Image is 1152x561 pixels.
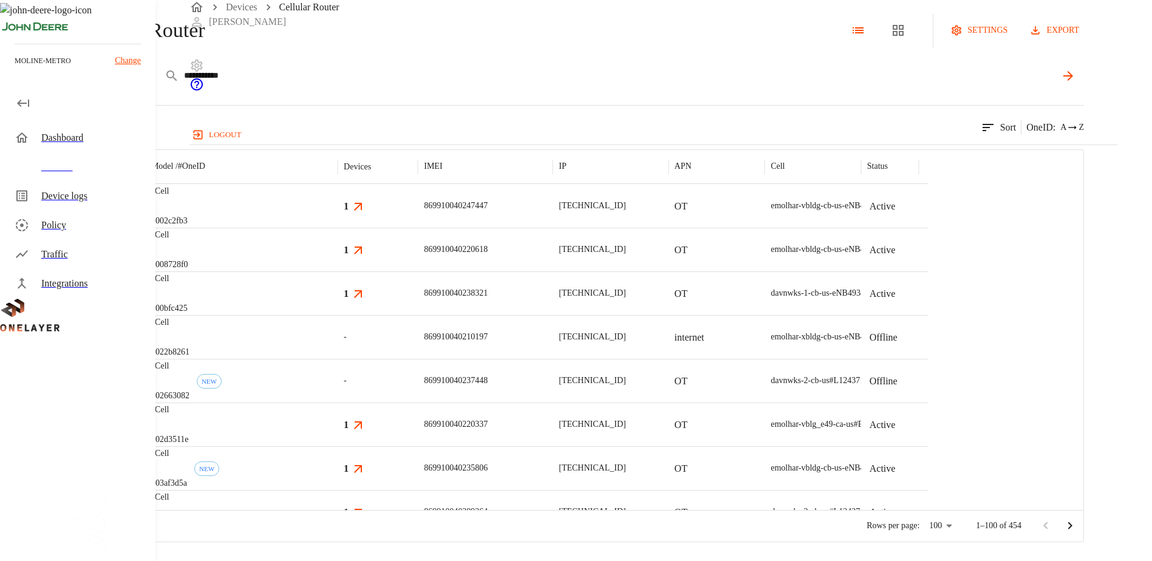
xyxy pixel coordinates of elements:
p: [TECHNICAL_ID] [559,506,625,518]
p: internet [675,330,704,345]
span: Support Portal [189,83,204,93]
p: Active [870,287,896,301]
p: [TECHNICAL_ID] [559,200,625,212]
p: #02663082 [151,390,189,402]
p: 869910040237448 [424,375,488,387]
p: OT [675,199,687,214]
span: emolhar-vbldg-cb-us-eNB493830 [771,245,885,254]
p: OT [675,461,687,476]
p: 1–100 of 454 [976,520,1021,532]
a: Devices [226,2,257,12]
p: Active [870,418,896,432]
h3: 1 [344,418,349,432]
span: NEW [197,378,221,385]
h3: 1 [344,199,349,213]
p: Offline [870,374,898,389]
span: emolhar-vbldg-cb-us-eNB493830 [771,463,885,472]
p: OT [675,243,687,257]
p: eCell [151,491,189,503]
p: eCell [151,360,189,372]
span: emolhar-vbldg-cb-us-eNB493830 [771,201,885,210]
p: eCell [151,404,189,416]
p: OT [675,418,687,432]
span: - [344,375,347,387]
div: emolhar-vbldg-cb-us-eNB493830 #DH240725611::NOKIA::ASIB [771,462,997,474]
p: 869910040235806 [424,462,488,474]
p: [TECHNICAL_ID] [559,418,625,430]
p: eCell [151,185,188,197]
div: Devices [344,162,371,172]
span: davnwks-1-cb-us-eNB493850 [771,288,873,297]
p: IP [559,160,566,172]
button: logout [189,125,246,144]
p: Active [870,199,896,214]
p: eCell [151,229,188,241]
span: - [344,331,347,343]
p: Offline [870,330,898,345]
p: eCell [151,273,188,285]
span: emolhar-vblg_e49-ca-us [771,420,854,429]
span: # OneID [178,161,205,171]
span: emolhar-xbldg-cb-us-eNB493831 [771,332,885,341]
p: Active [870,505,896,520]
div: emolhar-xbldg-cb-us-eNB493831 #DH240725609::NOKIA::ASIB [771,331,997,343]
div: 100 [924,517,956,535]
p: #008728f0 [151,259,188,271]
p: Active [870,243,896,257]
p: 869910040220337 [424,418,488,430]
p: Active [870,461,896,476]
div: emolhar-vbldg-cb-us-eNB493830 #DH240725611::NOKIA::ASIB [771,243,997,256]
h3: 1 [344,243,349,257]
div: First seen: 09/02/2025 12:26:52 PM [194,461,219,476]
a: onelayer-support [189,83,204,93]
a: logout [189,125,1118,144]
p: [TECHNICAL_ID] [559,287,625,299]
p: #03af3d5a [151,477,187,489]
h3: 1 [344,505,349,519]
span: davnwks-2-cb-us [771,376,829,385]
p: [TECHNICAL_ID] [559,462,625,474]
span: #L1243710802::NOKIA::ASIB [830,376,938,385]
p: 869910040247447 [424,200,488,212]
p: Cell [771,160,785,172]
p: [TECHNICAL_ID] [559,243,625,256]
span: #EB211210874::NOKIA::FW2QQD [854,420,979,429]
p: IMEI [424,160,442,172]
h3: 1 [344,461,349,475]
button: Go to next page [1058,514,1082,538]
p: [TECHNICAL_ID] [559,375,625,387]
p: APN [675,160,692,172]
p: #02d3511e [151,433,189,446]
p: [PERSON_NAME] [209,15,286,29]
p: 869910040389264 [424,506,488,518]
p: eCell [151,316,189,328]
p: Status [867,160,888,172]
h3: 1 [344,287,349,301]
p: #00bfc425 [151,302,188,314]
p: Rows per page: [867,520,919,532]
p: [TECHNICAL_ID] [559,331,625,343]
p: OT [675,374,687,389]
p: 869910040238321 [424,287,488,299]
p: Model / [151,160,205,172]
p: #002c2fb3 [151,215,188,227]
div: First seen: 08/18/2025 11:45:54 AM [197,374,222,389]
p: 869910040210197 [424,331,488,343]
p: OT [675,287,687,301]
p: 869910040220618 [424,243,488,256]
p: eCell [151,447,187,460]
p: OT [675,505,687,520]
span: NEW [195,465,219,472]
span: #L1243710802::NOKIA::ASIB [830,507,938,516]
span: davnwks-2-cb-us [771,507,829,516]
div: emolhar-vbldg-cb-us-eNB493830 #DH240725611::NOKIA::ASIB [771,200,997,212]
p: #022b8261 [151,346,189,358]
